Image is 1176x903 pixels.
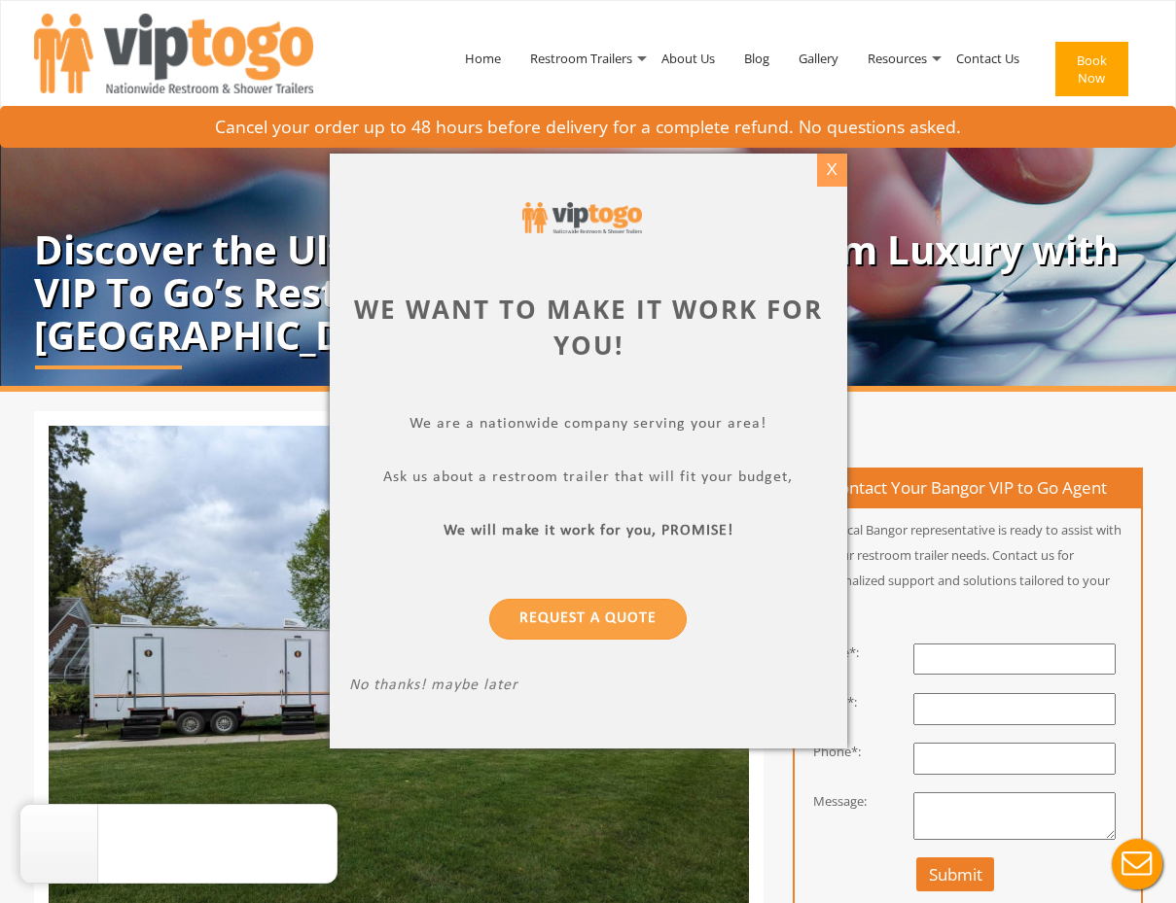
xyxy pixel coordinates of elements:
p: Ask us about a restroom trailer that will fit your budget, [349,469,828,491]
div: X [816,154,846,187]
p: We are a nationwide company serving your area! [349,415,828,437]
button: Live Chat [1098,825,1176,903]
a: Request a Quote [489,599,687,640]
img: viptogo logo [522,202,642,232]
div: We want to make it work for you! [349,293,828,365]
p: No thanks! maybe later [349,677,828,699]
b: We will make it work for you, PROMISE! [444,523,733,538]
